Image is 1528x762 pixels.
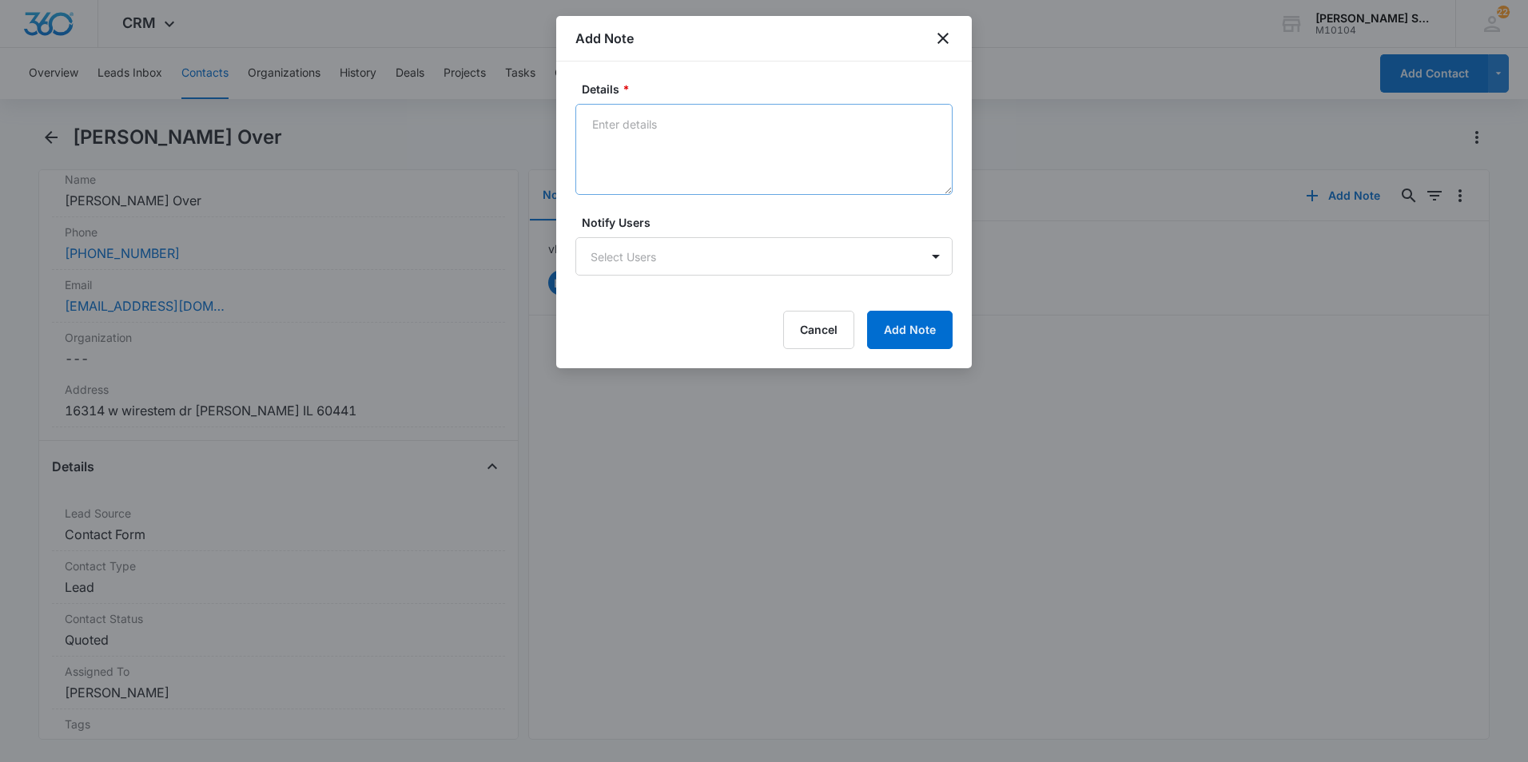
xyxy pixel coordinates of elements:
h1: Add Note [575,29,634,48]
button: Add Note [867,311,953,349]
label: Notify Users [582,214,959,231]
button: close [933,29,953,48]
button: Cancel [783,311,854,349]
label: Details [582,81,959,97]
